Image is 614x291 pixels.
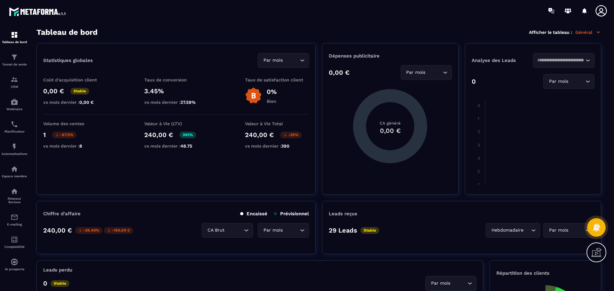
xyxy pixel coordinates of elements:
p: Valeur à Vie (LTV) [144,121,208,126]
span: 27.59% [180,100,196,105]
img: email [11,213,18,221]
input: Search for option [570,78,584,85]
p: Stable [51,280,69,287]
span: 390 [281,143,289,149]
p: Automatisations [2,152,27,156]
p: Statistiques globales [43,57,93,63]
tspan: 0 [477,103,480,108]
p: IA prospects [2,267,27,271]
img: formation [11,76,18,83]
p: 1 [43,131,46,139]
img: formation [11,31,18,39]
p: Dépenses publicitaire [329,53,452,59]
span: 8 [79,143,82,149]
tspan: 1 [477,116,479,121]
p: -87.5% [52,132,76,138]
a: automationsautomationsAutomatisations [2,138,27,160]
div: Search for option [401,65,452,80]
input: Search for option [537,57,584,64]
p: Réseaux Sociaux [2,197,27,204]
tspan: 5 [477,169,480,174]
div: Search for option [425,276,476,291]
span: Hebdomadaire [490,227,525,234]
p: Planificateur [2,130,27,133]
span: Par mois [405,69,427,76]
p: -38% [280,132,302,138]
span: Par mois [429,280,452,287]
a: social-networksocial-networkRéseaux Sociaux [2,183,27,209]
p: vs mois dernier : [144,143,208,149]
p: E-mailing [2,223,27,226]
p: Taux de satisfaction client [245,77,309,82]
input: Search for option [284,227,298,234]
a: emailemailE-mailing [2,209,27,231]
p: vs mois dernier : [144,100,208,105]
input: Search for option [427,69,441,76]
img: automations [11,143,18,150]
p: Stable [360,227,379,234]
span: CA Brut [206,227,226,234]
img: automations [11,165,18,173]
p: Espace membre [2,174,27,178]
p: 3.45% [144,87,208,95]
img: automations [11,98,18,106]
div: Search for option [258,223,309,238]
p: Stable [70,88,89,95]
p: 240,00 € [245,131,274,139]
p: Afficher le tableau : [529,30,572,35]
p: Prévisionnel [274,211,309,217]
img: formation [11,53,18,61]
p: Volume des ventes [43,121,107,126]
a: automationsautomationsEspace membre [2,160,27,183]
h3: Tableau de bord [36,28,98,37]
img: automations [11,258,18,266]
p: 0% [267,88,277,96]
p: 29 Leads [329,226,357,234]
div: Search for option [258,53,309,68]
a: schedulerschedulerPlanificateur [2,116,27,138]
p: Taux de conversion [144,77,208,82]
tspan: 6 [477,182,480,187]
p: vs mois dernier : [43,100,107,105]
div: Search for option [486,223,540,238]
input: Search for option [284,57,298,64]
p: Valeur à Vie Total [245,121,309,126]
a: automationsautomationsWebinaire [2,93,27,116]
span: 0,00 € [79,100,94,105]
img: accountant [11,236,18,243]
div: Search for option [543,74,594,89]
p: Chiffre d’affaire [43,211,81,217]
p: Répartition des clients [496,270,594,276]
p: 0 [43,280,47,287]
p: Comptabilité [2,245,27,249]
span: Par mois [262,57,284,64]
p: Encaissé [240,211,267,217]
p: 240,00 € [43,226,72,234]
img: b-badge-o.b3b20ee6.svg [245,87,262,104]
tspan: 2 [477,129,480,134]
p: Tableau de bord [2,40,27,44]
p: 0,00 € [329,69,350,76]
input: Search for option [570,227,584,234]
p: -150,00 € [104,227,133,234]
p: Général [575,29,601,35]
p: Webinaire [2,107,27,111]
p: Tunnel de vente [2,63,27,66]
span: Par mois [547,227,570,234]
p: Analyse des Leads [472,57,533,63]
span: Par mois [262,227,284,234]
a: formationformationTableau de bord [2,26,27,49]
p: vs mois dernier : [43,143,107,149]
p: 240,00 € [144,131,173,139]
a: accountantaccountantComptabilité [2,231,27,253]
p: 392% [179,132,196,138]
tspan: 3 [477,142,480,148]
p: vs mois dernier : [245,143,309,149]
p: Leads perdu [43,267,72,273]
p: -38.46% [75,227,102,234]
tspan: 4 [477,156,480,161]
p: CRM [2,85,27,88]
p: Leads reçus [329,211,357,217]
p: 0,00 € [43,87,64,95]
a: formationformationTunnel de vente [2,49,27,71]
